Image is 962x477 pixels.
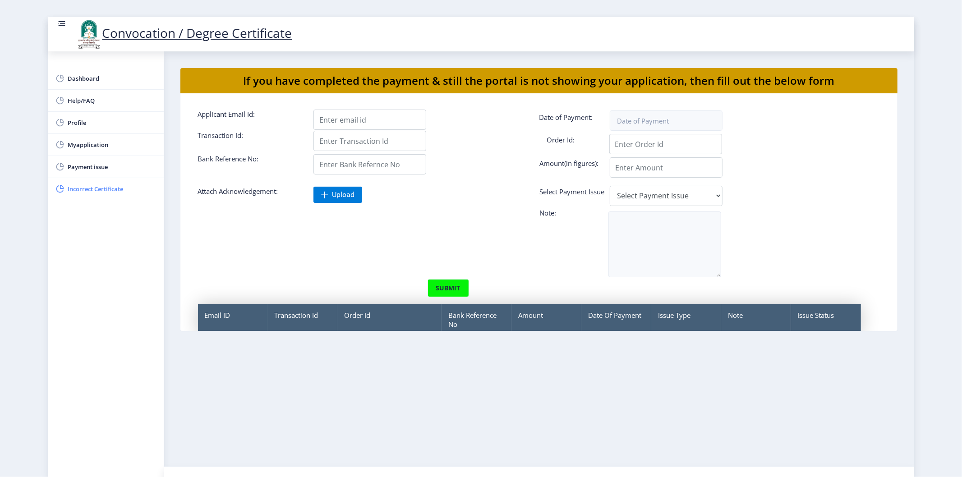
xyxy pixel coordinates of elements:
[48,178,164,200] a: Incorrect Certificate
[191,110,307,126] label: Applicant Email Id:
[610,157,723,178] input: Enter Amount
[48,112,164,133] a: Profile
[191,131,307,147] label: Transaction Id:
[533,208,649,220] label: Note:
[75,19,102,50] img: logo
[721,304,791,335] div: Note
[313,110,426,130] input: Enter email id
[48,90,164,111] a: Help/FAQ
[75,24,292,41] a: Convocation / Degree Certificate
[198,304,268,335] div: Email ID
[533,113,649,126] label: Date of Payment:
[609,134,722,154] input: Enter Order Id
[68,183,156,194] span: Incorrect Certificate
[791,304,861,335] div: Issue Status
[68,161,156,172] span: Payment issue
[180,68,898,93] nb-card-header: If you have completed the payment & still the portal is not showing your application, then fill o...
[191,154,307,171] label: Bank Reference No:
[68,95,156,106] span: Help/FAQ
[511,304,581,335] div: Amount
[337,304,442,335] div: Order Id
[267,304,337,335] div: Transaction Id
[68,73,156,84] span: Dashboard
[313,154,426,174] input: Enter Bank Refernce No
[68,139,156,150] span: Myapplication
[332,190,354,199] span: Upload
[48,156,164,178] a: Payment issue
[68,117,156,128] span: Profile
[610,110,723,131] input: Date of Payment
[651,304,721,335] div: Issue Type
[442,304,511,335] div: Bank Reference No
[48,134,164,156] a: Myapplication
[581,304,651,335] div: Date Of Payment
[428,279,469,297] button: submit
[48,68,164,89] a: Dashboard
[191,187,307,199] label: Attach Acknowledgement:
[313,131,426,151] input: Enter Transaction Id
